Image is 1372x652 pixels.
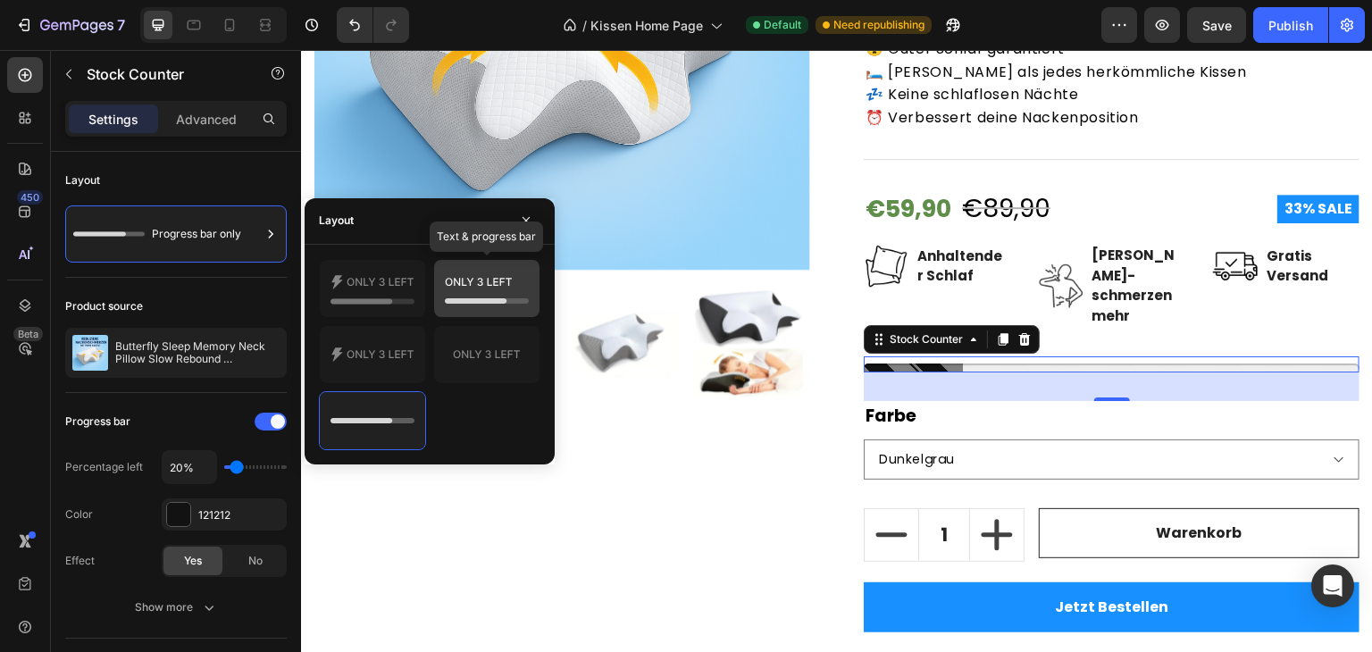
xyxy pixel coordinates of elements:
[738,458,1058,508] button: Warenkorb
[17,190,43,205] div: 450
[582,16,587,35] span: /
[337,7,409,43] div: Undo/Redo
[976,145,1058,173] pre: 33% SALE
[1268,16,1313,35] div: Publish
[72,335,108,371] img: product feature img
[65,506,93,522] div: Color
[912,194,957,238] img: Alt Image
[88,110,138,129] p: Settings
[791,196,883,236] p: [PERSON_NAME]-
[65,591,287,623] button: Show more
[738,213,782,258] img: Alt Image
[617,459,669,511] input: quantity
[1311,564,1354,607] div: Open Intercom Messenger
[198,507,282,523] div: 121212
[65,172,100,188] div: Layout
[616,196,707,237] p: Anhaltender Schlaf
[669,459,723,511] button: increment
[564,459,617,511] button: decrement
[152,213,261,255] div: Progress bar only
[65,414,130,430] div: Progress bar
[565,33,1057,56] p: 💤 Keine schlaflosen Nächte
[319,213,354,229] div: Layout
[563,532,1058,582] button: Jetzt Bestellen
[565,56,1057,79] p: ⏰ Verbessert deine Nackenposition
[65,459,143,475] div: Percentage left
[87,63,238,85] p: Stock Counter
[1253,7,1328,43] button: Publish
[135,598,218,616] div: Show more
[585,281,665,297] div: Stock Counter
[833,17,924,33] span: Need republishing
[1202,18,1232,33] span: Save
[13,238,121,347] img: Butterfly Sleep Memory Neck Pillow Slow Rebound Comfortable Memory Foam Sleep Pillow Cervical Ort...
[394,238,502,347] img: Butterfly Sleep Memory Neck Pillow Slow Rebound Comfortable Memory Foam Sleep Pillow Cervical Ort...
[563,194,607,238] img: Alt Image
[7,7,133,43] button: 7
[764,17,801,33] span: Default
[563,139,652,180] div: €59,90
[855,472,941,494] div: Warenkorb
[754,547,867,568] div: Jetzt Bestellen
[176,110,237,129] p: Advanced
[301,50,1372,652] iframe: Design area
[115,340,280,365] p: Butterfly Sleep Memory Neck Pillow Slow Rebound Comfortable [MEDICAL_DATA] Sleep Pillow Cervical ...
[1187,7,1246,43] button: Save
[563,351,617,381] legend: Farbe
[791,236,883,276] p: schmerzen mehr
[659,138,751,180] div: €89,90
[117,14,125,36] p: 7
[184,553,202,569] span: Yes
[163,451,216,483] input: Auto
[590,16,703,35] span: Kissen Home Page
[65,553,95,569] div: Effect
[565,11,1057,34] p: 🛏️ [PERSON_NAME] als jedes herkömmliche Kissen
[65,298,143,314] div: Product source
[13,327,43,341] div: Beta
[248,553,263,569] span: No
[966,196,1057,237] p: Gratis Versand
